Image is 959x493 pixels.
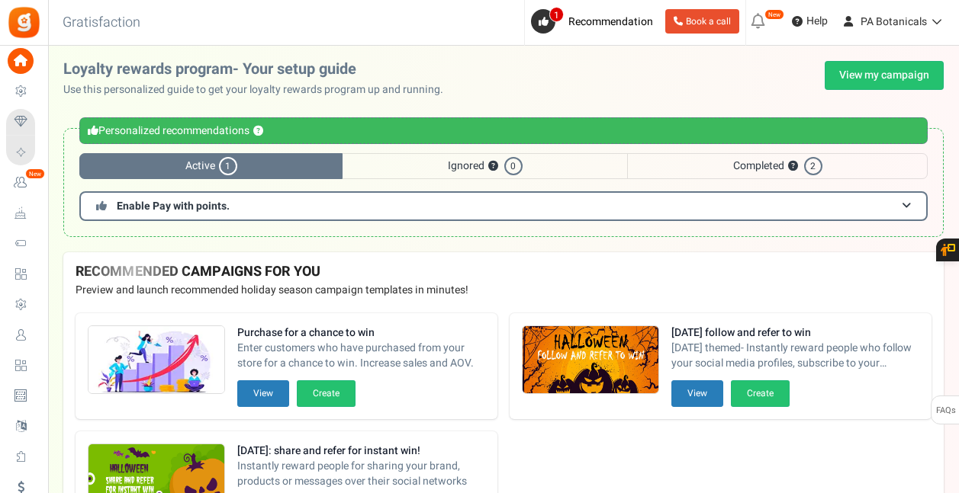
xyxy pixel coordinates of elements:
span: FAQs [935,396,956,425]
a: Book a call [665,9,739,34]
a: Help [786,9,834,34]
span: Help [803,14,828,29]
h2: Loyalty rewards program- Your setup guide [63,61,455,78]
img: Recommended Campaigns [523,326,658,395]
h3: Gratisfaction [46,8,157,38]
strong: [DATE] follow and refer to win [671,325,919,341]
p: Use this personalized guide to get your loyalty rewards program up and running. [63,82,455,98]
span: Active [79,153,343,179]
strong: Purchase for a chance to win [237,325,485,341]
button: ? [788,162,798,171]
p: Preview and launch recommended holiday season campaign templates in minutes! [76,283,932,298]
button: ? [253,126,263,136]
span: Ignored [343,153,627,179]
button: View [671,380,723,407]
button: View [237,380,289,407]
span: 2 [804,157,822,175]
a: 1 Recommendation [531,9,659,34]
span: [DATE] themed- Instantly reward people who follow your social media profiles, subscribe to your n... [671,341,919,371]
img: Gratisfaction [7,5,41,40]
span: 0 [504,157,523,175]
span: Recommendation [568,14,653,30]
strong: [DATE]: share and refer for instant win! [237,443,485,459]
span: Enter customers who have purchased from your store for a chance to win. Increase sales and AOV. [237,341,485,371]
a: New [6,170,41,196]
a: View my campaign [825,61,944,90]
button: ? [488,162,498,171]
em: New [764,9,784,20]
span: Instantly reward people for sharing your brand, products or messages over their social networks [237,459,485,489]
button: Create [731,380,790,407]
span: 1 [219,157,237,175]
span: Enable Pay with points. [117,198,230,214]
span: 1 [549,7,564,22]
span: Completed [627,153,928,179]
div: Personalized recommendations [79,117,928,144]
button: Create [297,380,356,407]
span: PA Botanicals [861,14,927,30]
h4: RECOMMENDED CAMPAIGNS FOR YOU [76,264,932,280]
em: New [25,168,45,179]
img: Recommended Campaigns [88,326,224,395]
